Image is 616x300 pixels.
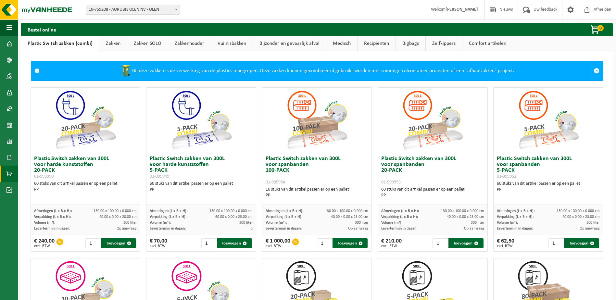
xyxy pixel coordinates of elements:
span: 40.00 x 0.00 x 23.00 cm [562,215,600,219]
div: € 240,00 [34,238,55,248]
span: 01-999949 [150,174,169,179]
a: Zakken SOLO [127,36,168,51]
iframe: chat widget [3,286,108,300]
span: Levertermijn in dagen: [381,227,417,231]
div: € 62,50 [497,238,514,248]
span: excl. BTW [497,244,514,248]
span: excl. BTW [34,244,55,248]
span: 10-759208 - AURUBIS OLEN NV - OLEN [86,5,180,15]
h3: Plastic Switch zakken van 300L voor spanbanden 100-PACK [266,156,369,185]
h3: Plastic Switch zakken van 300L voor spanbanden 5-PACK [497,156,600,179]
span: Op aanvraag [464,227,484,231]
span: Afmetingen (L x B x H): [266,209,303,213]
span: Op aanvraag [348,227,368,231]
img: 01-999954 [284,88,349,153]
div: € 1 000,00 [266,238,290,248]
span: 01-999950 [34,174,54,179]
button: Toevoegen [333,238,368,248]
span: 01-999954 [266,180,285,185]
div: PP [150,187,253,193]
span: Afmetingen (L x B x H): [381,209,419,213]
a: Sluit melding [590,61,603,81]
img: 01-999949 [169,88,234,153]
span: Op aanvraag [117,227,137,231]
span: 130.00 x 100.00 x 0.000 cm [325,209,368,213]
span: excl. BTW [266,244,290,248]
span: Levertermijn in dagen: [34,227,70,231]
span: 01-999952 [497,174,516,179]
button: Toevoegen [564,238,599,248]
button: Toevoegen [217,238,252,248]
a: Recipiënten [358,36,396,51]
input: 1 [201,238,217,248]
input: 1 [433,238,448,248]
a: Plastic Switch zakken (combi) [21,36,99,51]
span: Afmetingen (L x B x H): [34,209,72,213]
div: PP [497,187,600,193]
img: 01-999950 [53,88,118,153]
a: Bigbags [396,36,425,51]
span: 300 liter [239,221,253,225]
span: Volume (m³): [150,221,171,225]
span: 130.00 x 100.00 x 0.000 cm [94,209,137,213]
div: 60 stuks van dit artikel passen er op een pallet [34,181,137,193]
span: Afmetingen (L x B x H): [497,209,534,213]
a: Bijzonder en gevaarlijk afval [253,36,326,51]
span: Levertermijn in dagen: [497,227,533,231]
h3: Plastic Switch zakken van 300L voor spanbanden 20-PACK [381,156,484,185]
div: € 70,00 [150,238,167,248]
div: Bij deze zakken is de verwerking van de plastics inbegrepen. Deze zakken kunnen gecombineerd gebr... [43,61,590,81]
strong: [PERSON_NAME] [446,7,478,12]
span: Verpakking (L x B x H): [497,215,534,219]
span: 300 liter [586,221,600,225]
h3: Plastic Switch zakken van 300L voor harde kunststoffen 5-PACK [150,156,253,179]
span: Volume (m³): [381,221,402,225]
button: Toevoegen [448,238,484,248]
a: Zakken [99,36,127,51]
div: 60 stuks van dit artikel passen er op een pallet [381,187,484,198]
span: Afmetingen (L x B x H): [150,209,187,213]
span: Verpakking (L x B x H): [381,215,418,219]
span: 40.00 x 0.00 x 20.00 cm [99,215,137,219]
span: 300 liter [471,221,484,225]
button: 0 [580,23,612,36]
span: 130.00 x 100.00 x 0.000 cm [441,209,484,213]
a: Medisch [326,36,357,51]
span: Verpakking (L x B x H): [266,215,302,219]
span: Volume (m³): [34,221,55,225]
img: WB-0240-HPE-GN-50.png [119,64,132,77]
h3: Plastic Switch zakken van 300L voor harde kunststoffen 20-PACK [34,156,137,179]
span: 40.00 x 0.00 x 23.00 cm [447,215,484,219]
span: Levertermijn in dagen: [150,227,186,231]
span: 300 liter [355,221,368,225]
span: 300 liter [123,221,137,225]
a: Comfort artikelen [462,36,513,51]
button: Toevoegen [101,238,136,248]
span: 130.00 x 100.00 x 0.000 cm [209,209,253,213]
span: Op aanvraag [580,227,600,231]
div: 60 stuks van dit artikel passen er op een pallet [497,181,600,193]
input: 1 [548,238,564,248]
input: 1 [317,238,332,248]
span: Verpakking (L x B x H): [150,215,186,219]
span: excl. BTW [381,244,402,248]
span: excl. BTW [150,244,167,248]
h2: Bestel online [21,23,63,36]
span: Levertermijn in dagen: [266,227,302,231]
div: PP [381,193,484,198]
div: 60 stuks van dit artikel passen er op een pallet [150,181,253,193]
a: Vuilnisbakken [211,36,253,51]
span: 60.00 x 0.00 x 23.00 cm [215,215,253,219]
div: 16 stuks van dit artikel passen er op een pallet [266,187,369,198]
img: 01-999952 [516,88,581,153]
a: Zakkenhouder [168,36,211,51]
span: 40.00 x 0.00 x 23.00 cm [331,215,368,219]
span: 10-759208 - AURUBIS OLEN NV - OLEN [86,5,180,14]
input: 1 [85,238,101,248]
span: 130.00 x 100.00 x 0.000 cm [557,209,600,213]
div: PP [34,187,137,193]
img: 01-999953 [400,88,465,153]
div: PP [266,193,369,198]
span: Volume (m³): [497,221,518,225]
span: 01-999953 [381,180,401,185]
